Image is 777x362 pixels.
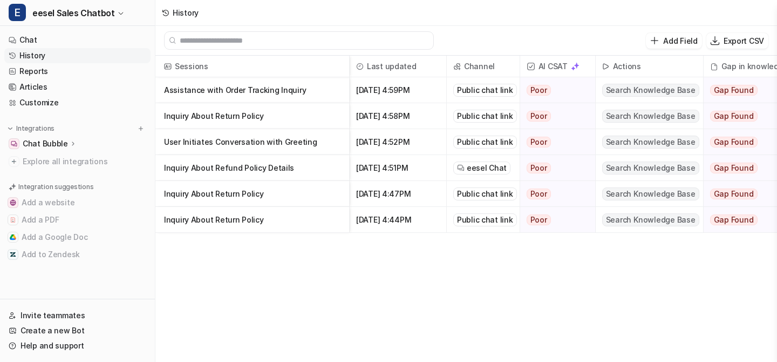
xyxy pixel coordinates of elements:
[354,155,442,181] span: [DATE] 4:51PM
[4,32,151,48] a: Chat
[453,110,517,123] div: Public chat link
[520,155,589,181] button: Poor
[710,189,758,199] span: Gap Found
[520,129,589,155] button: Poor
[613,56,641,77] h2: Actions
[527,85,551,96] span: Poor
[710,214,758,225] span: Gap Found
[646,33,701,49] button: Add Field
[602,187,699,200] span: Search Knowledge Base
[4,246,151,263] button: Add to ZendeskAdd to Zendesk
[527,111,551,122] span: Poor
[164,103,340,129] p: Inquiry About Return Policy
[354,56,442,77] span: Last updated
[4,338,151,353] a: Help and support
[520,103,589,129] button: Poor
[32,5,114,21] span: eesel Sales Chatbot
[4,194,151,211] button: Add a websiteAdd a website
[453,136,517,149] div: Public chat link
[453,84,517,97] div: Public chat link
[527,137,551,148] span: Poor
[453,187,517,200] div: Public chat link
[23,153,146,170] span: Explore all integrations
[354,207,442,233] span: [DATE] 4:44PM
[23,138,68,149] p: Chat Bubble
[164,77,340,103] p: Assistance with Order Tracking Inquiry
[706,33,768,49] button: Export CSV
[602,110,699,123] span: Search Knowledge Base
[4,79,151,95] a: Articles
[602,84,699,97] span: Search Knowledge Base
[137,125,145,132] img: menu_add.svg
[9,156,19,167] img: explore all integrations
[724,35,764,46] p: Export CSV
[527,214,551,225] span: Poor
[4,95,151,110] a: Customize
[4,308,151,323] a: Invite teammates
[10,251,16,258] img: Add to Zendesk
[710,163,758,173] span: Gap Found
[710,85,758,96] span: Gap Found
[164,207,340,233] p: Inquiry About Return Policy
[710,111,758,122] span: Gap Found
[4,48,151,63] a: History
[453,213,517,226] div: Public chat link
[710,137,758,148] span: Gap Found
[520,181,589,207] button: Poor
[10,234,16,240] img: Add a Google Doc
[4,323,151,338] a: Create a new Bot
[16,124,54,133] p: Integrations
[10,217,16,223] img: Add a PDF
[354,181,442,207] span: [DATE] 4:47PM
[4,64,151,79] a: Reports
[160,56,345,77] span: Sessions
[457,164,465,172] img: eeselChat
[173,7,199,18] div: History
[467,163,507,173] span: eesel Chat
[164,181,340,207] p: Inquiry About Return Policy
[527,163,551,173] span: Poor
[18,182,93,192] p: Integration suggestions
[457,163,507,173] a: eesel Chat
[354,129,442,155] span: [DATE] 4:52PM
[164,129,340,155] p: User Initiates Conversation with Greeting
[663,35,697,46] p: Add Field
[602,162,699,175] span: Search Knowledge Base
[164,155,340,181] p: Inquiry About Refund Policy Details
[527,189,551,199] span: Poor
[520,77,589,103] button: Poor
[4,154,151,169] a: Explore all integrations
[354,103,442,129] span: [DATE] 4:58PM
[520,207,589,233] button: Poor
[9,4,26,21] span: E
[10,199,16,206] img: Add a website
[354,77,442,103] span: [DATE] 4:59PM
[4,211,151,229] button: Add a PDFAdd a PDF
[524,56,591,77] span: AI CSAT
[11,140,17,147] img: Chat Bubble
[4,229,151,246] button: Add a Google DocAdd a Google Doc
[6,125,14,132] img: expand menu
[4,123,58,134] button: Integrations
[451,56,515,77] span: Channel
[602,136,699,149] span: Search Knowledge Base
[602,213,699,226] span: Search Knowledge Base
